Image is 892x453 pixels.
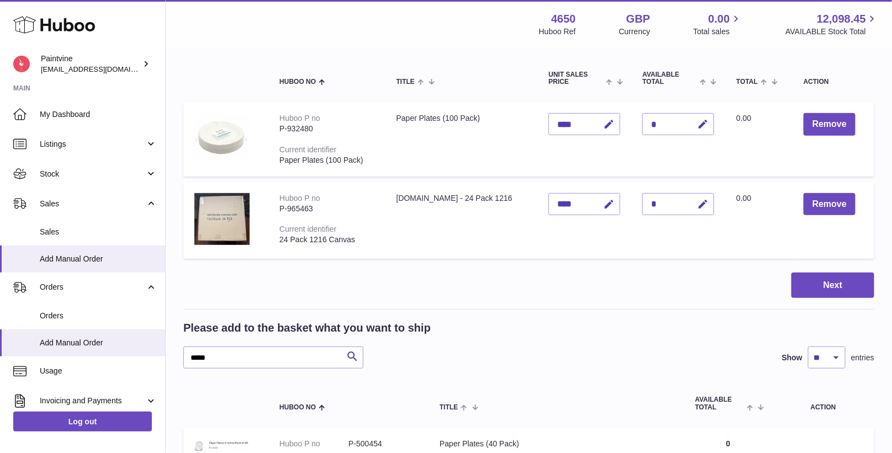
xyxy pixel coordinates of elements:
[279,404,316,411] span: Huboo no
[279,204,374,214] div: P-965463
[440,404,458,411] span: Title
[41,54,140,74] div: Paintvine
[785,12,879,37] a: 12,098.45 AVAILABLE Stock Total
[40,169,145,179] span: Stock
[548,71,603,86] span: Unit Sales Price
[194,439,250,451] img: Paper Plates (40 Pack)
[40,282,145,292] span: Orders
[736,114,751,122] span: 0.00
[349,439,418,449] dd: P-500454
[194,113,250,159] img: Paper Plates (100 Pack)
[626,12,650,26] strong: GBP
[817,12,866,26] span: 12,098.45
[279,155,374,166] div: Paper Plates (100 Pack)
[41,65,162,73] span: [EMAIL_ADDRESS][DOMAIN_NAME]
[279,124,374,134] div: P-932480
[804,78,863,86] div: Action
[782,353,803,363] label: Show
[736,194,751,202] span: 0.00
[279,225,337,233] div: Current identifier
[194,193,250,245] img: wholesale-canvas.com - 24 Pack 1216
[736,78,758,86] span: Total
[40,139,145,150] span: Listings
[385,102,537,176] td: Paper Plates (100 Pack)
[40,254,157,264] span: Add Manual Order
[551,12,576,26] strong: 4650
[804,113,856,136] button: Remove
[40,109,157,120] span: My Dashboard
[13,56,30,72] img: euan@paintvine.co.uk
[279,145,337,154] div: Current identifier
[619,26,651,37] div: Currency
[396,78,414,86] span: Title
[279,114,320,122] div: Huboo P no
[40,366,157,376] span: Usage
[279,78,316,86] span: Huboo no
[693,26,742,37] span: Total sales
[279,194,320,202] div: Huboo P no
[693,12,742,37] a: 0.00 Total sales
[13,412,152,431] a: Log out
[183,321,431,335] h2: Please add to the basket what you want to ship
[385,182,537,259] td: [DOMAIN_NAME] - 24 Pack 1216
[642,71,697,86] span: AVAILABLE Total
[279,439,349,449] dt: Huboo P no
[851,353,874,363] span: entries
[773,385,874,422] th: Action
[791,273,874,299] button: Next
[804,193,856,216] button: Remove
[40,338,157,348] span: Add Manual Order
[40,311,157,321] span: Orders
[40,227,157,237] span: Sales
[40,199,145,209] span: Sales
[709,12,730,26] span: 0.00
[695,396,745,411] span: AVAILABLE Total
[539,26,576,37] div: Huboo Ref
[785,26,879,37] span: AVAILABLE Stock Total
[40,396,145,406] span: Invoicing and Payments
[279,235,374,245] div: 24 Pack 1216 Canvas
